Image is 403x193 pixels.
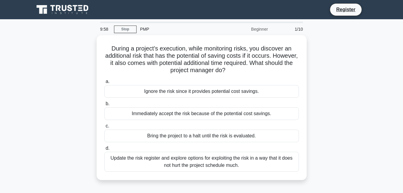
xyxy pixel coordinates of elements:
div: Beginner [219,23,272,35]
span: d. [106,146,110,151]
span: b. [106,101,110,106]
div: 9:58 [97,23,114,35]
a: Stop [114,26,137,33]
span: c. [106,123,109,128]
div: PMP [137,23,219,35]
div: Ignore the risk since it provides potential cost savings. [104,85,299,98]
div: Bring the project to a halt until the risk is evaluated. [104,130,299,142]
a: Register [332,6,359,13]
div: Immediately accept the risk because of the potential cost savings. [104,107,299,120]
span: a. [106,79,110,84]
div: 1/10 [272,23,307,35]
div: Update the risk register and explore options for exploiting the risk in a way that it does not hu... [104,152,299,172]
h5: During a project’s execution, while monitoring risks, you discover an additional risk that has th... [104,45,299,74]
